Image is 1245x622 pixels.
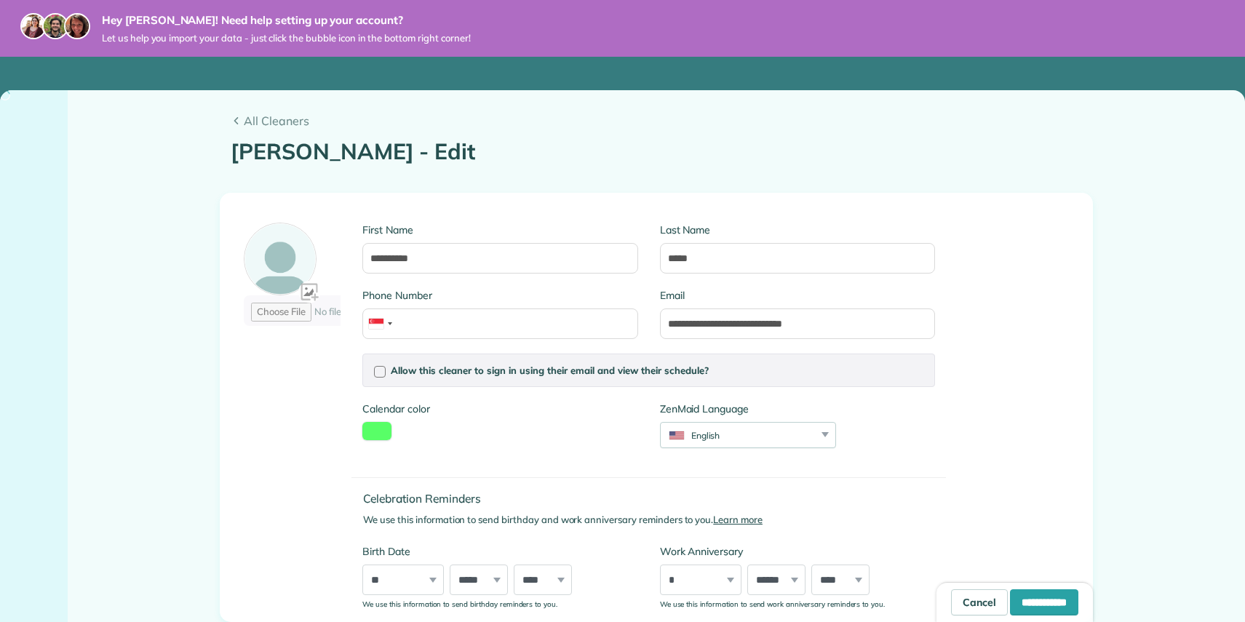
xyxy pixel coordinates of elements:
img: michelle-19f622bdf1676172e81f8f8fba1fb50e276960ebfe0243fe18214015130c80e4.jpg [64,13,90,39]
sub: We use this information to send birthday reminders to you. [362,599,557,608]
label: Phone Number [362,288,637,303]
img: maria-72a9807cf96188c08ef61303f053569d2e2a8a1cde33d635c8a3ac13582a053d.jpg [20,13,47,39]
label: First Name [362,223,637,237]
a: All Cleaners [231,112,1082,129]
label: ZenMaid Language [660,402,836,416]
span: All Cleaners [244,112,1082,129]
h4: Celebration Reminders [363,493,946,505]
strong: Hey [PERSON_NAME]! Need help setting up your account? [102,13,471,28]
label: Birth Date [362,544,637,559]
label: Email [660,288,935,303]
sub: We use this information to send work anniversary reminders to you. [660,599,885,608]
a: Learn more [713,514,763,525]
span: Allow this cleaner to sign in using their email and view their schedule? [391,364,709,376]
h1: [PERSON_NAME] - Edit [231,140,1082,164]
label: Calendar color [362,402,429,416]
span: Let us help you import your data - just click the bubble icon in the bottom right corner! [102,32,471,44]
div: English [661,429,817,442]
img: jorge-587dff0eeaa6aab1f244e6dc62b8924c3b6ad411094392a53c71c6c4a576187d.jpg [42,13,68,39]
p: We use this information to send birthday and work anniversary reminders to you. [363,513,946,527]
a: Cancel [951,589,1008,615]
label: Work Anniversary [660,544,935,559]
div: Singapore: +65 [363,309,397,338]
button: toggle color picker dialog [362,422,391,440]
label: Last Name [660,223,935,237]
